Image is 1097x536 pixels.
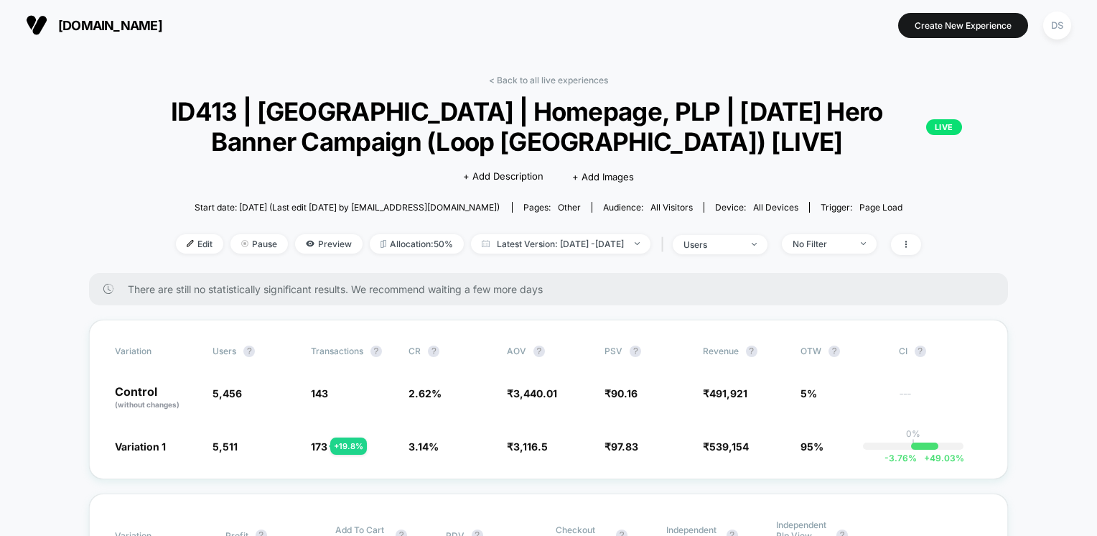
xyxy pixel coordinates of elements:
[604,346,622,356] span: PSV
[703,440,749,453] span: ₹
[58,18,162,33] span: [DOMAIN_NAME]
[859,202,902,213] span: Page Load
[604,387,638,399] span: ₹
[884,453,917,463] span: -3.76 %
[311,346,363,356] span: Transactions
[243,346,255,357] button: ?
[558,202,581,213] span: other
[381,240,386,248] img: rebalance
[409,440,439,453] span: 3.14 %
[630,346,641,357] button: ?
[311,387,328,399] span: 143
[898,13,1028,38] button: Create New Experience
[507,440,548,453] span: ₹
[115,400,179,409] span: (without changes)
[230,234,288,254] span: Pause
[746,346,757,357] button: ?
[915,346,926,357] button: ?
[604,440,638,453] span: ₹
[330,438,367,455] div: + 19.8 %
[176,234,223,254] span: Edit
[709,440,749,453] span: 539,154
[533,346,545,357] button: ?
[650,202,693,213] span: All Visitors
[800,440,823,453] span: 95%
[213,346,236,356] span: users
[115,386,198,410] p: Control
[489,75,608,86] a: < Back to all live experiences
[507,387,557,399] span: ₹
[241,240,248,247] img: end
[115,346,194,357] span: Variation
[513,387,557,399] span: 3,440.01
[753,202,798,213] span: all devices
[513,440,548,453] span: 3,116.5
[611,440,638,453] span: 97.83
[26,14,47,36] img: Visually logo
[926,119,962,135] p: LIVE
[311,440,327,453] span: 173
[507,346,526,356] span: AOV
[906,428,920,439] p: 0%
[861,242,866,245] img: end
[409,346,421,356] span: CR
[482,240,490,247] img: calendar
[523,202,581,213] div: Pages:
[683,239,741,250] div: users
[195,202,500,213] span: Start date: [DATE] (Last edit [DATE] by [EMAIL_ADDRESS][DOMAIN_NAME])
[1039,11,1075,40] button: DS
[924,453,930,463] span: +
[213,387,242,399] span: 5,456
[370,234,464,254] span: Allocation: 50%
[128,283,979,295] span: There are still no statistically significant results. We recommend waiting a few more days
[821,202,902,213] div: Trigger:
[409,387,442,399] span: 2.62 %
[471,234,650,254] span: Latest Version: [DATE] - [DATE]
[899,346,978,357] span: CI
[800,387,817,399] span: 5%
[135,96,962,157] span: ID413 | [GEOGRAPHIC_DATA] | Homepage, PLP | [DATE] Hero Banner Campaign (Loop [GEOGRAPHIC_DATA]) ...
[704,202,809,213] span: Device:
[187,240,194,247] img: edit
[658,234,673,255] span: |
[828,346,840,357] button: ?
[1043,11,1071,40] div: DS
[800,346,879,357] span: OTW
[703,387,747,399] span: ₹
[295,234,363,254] span: Preview
[703,346,739,356] span: Revenue
[611,387,638,399] span: 90.16
[752,243,757,246] img: end
[917,453,964,463] span: 49.03 %
[899,389,982,410] span: ---
[709,387,747,399] span: 491,921
[22,14,167,37] button: [DOMAIN_NAME]
[912,439,915,450] p: |
[603,202,693,213] div: Audience:
[370,346,382,357] button: ?
[635,242,640,245] img: end
[572,171,634,182] span: + Add Images
[213,440,238,453] span: 5,511
[463,170,543,184] span: + Add Description
[428,346,439,357] button: ?
[115,440,166,453] span: Variation 1
[793,239,850,249] div: No Filter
